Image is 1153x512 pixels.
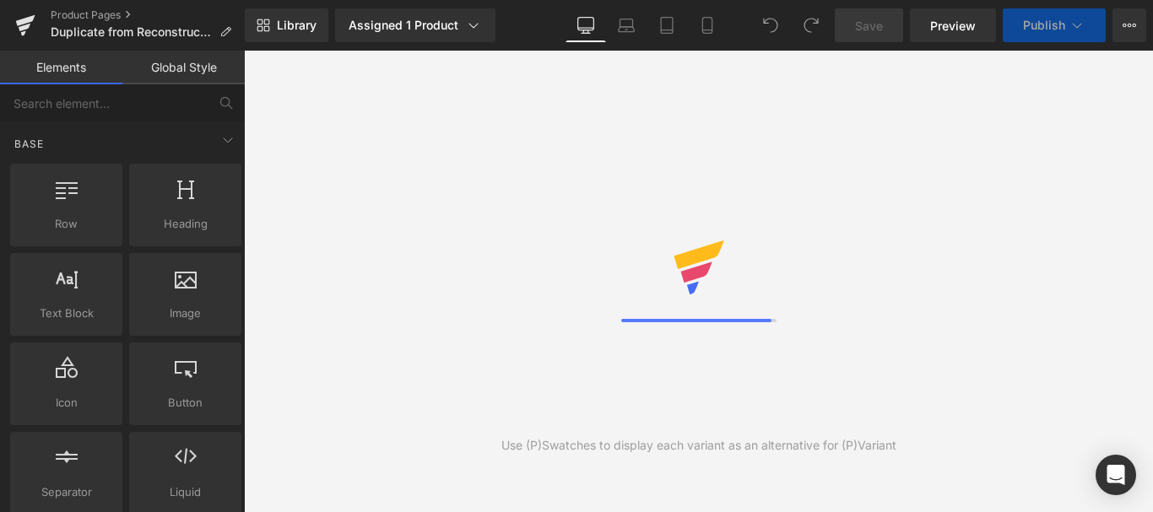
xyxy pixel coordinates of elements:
[687,8,728,42] a: Mobile
[754,8,788,42] button: Undo
[51,8,245,22] a: Product Pages
[349,17,482,34] div: Assigned 1 Product
[15,483,117,501] span: Separator
[647,8,687,42] a: Tablet
[134,215,236,233] span: Heading
[1023,19,1065,32] span: Publish
[606,8,647,42] a: Laptop
[930,17,976,35] span: Preview
[1096,455,1136,495] div: Open Intercom Messenger
[15,394,117,412] span: Icon
[134,305,236,322] span: Image
[910,8,996,42] a: Preview
[134,394,236,412] span: Button
[501,436,896,455] div: Use (P)Swatches to display each variant as an alternative for (P)Variant
[122,51,245,84] a: Global Style
[1112,8,1146,42] button: More
[277,18,317,33] span: Library
[855,17,883,35] span: Save
[15,215,117,233] span: Row
[1003,8,1106,42] button: Publish
[794,8,828,42] button: Redo
[15,305,117,322] span: Text Block
[566,8,606,42] a: Desktop
[245,8,328,42] a: New Library
[13,136,46,152] span: Base
[51,25,213,39] span: Duplicate from Reconstrucción Lumbar - Online
[134,483,236,501] span: Liquid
